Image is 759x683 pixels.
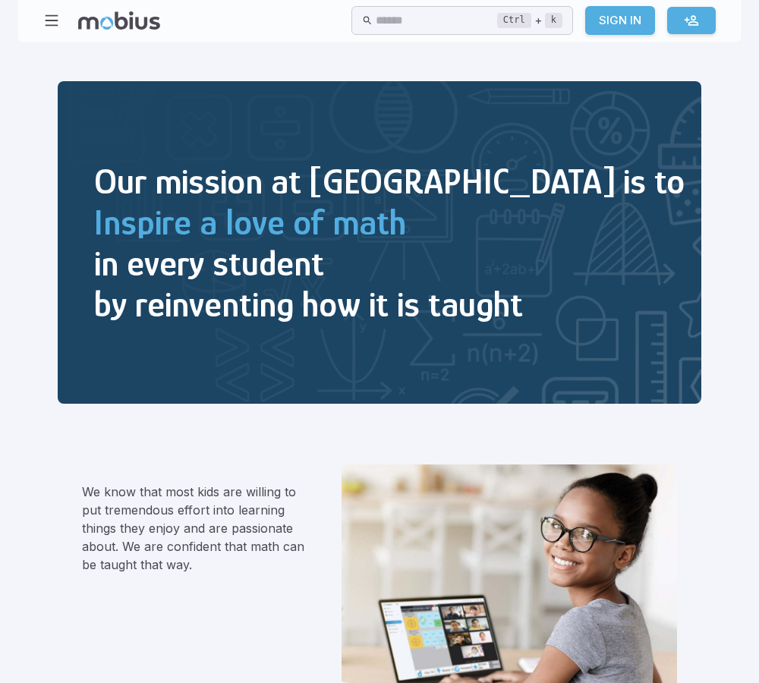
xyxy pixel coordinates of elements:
kbd: Ctrl [497,13,531,28]
p: We know that most kids are willing to put tremendous effort into learning things they enjoy and a... [82,483,305,574]
h2: Inspire a love of math [94,202,685,243]
h2: Our mission at [GEOGRAPHIC_DATA] is to [94,161,685,202]
img: Inspire [58,81,701,404]
h2: in every student [94,243,685,284]
a: Sign In [585,6,655,35]
h2: by reinventing how it is taught [94,284,685,325]
kbd: k [545,13,562,28]
div: + [497,11,562,30]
